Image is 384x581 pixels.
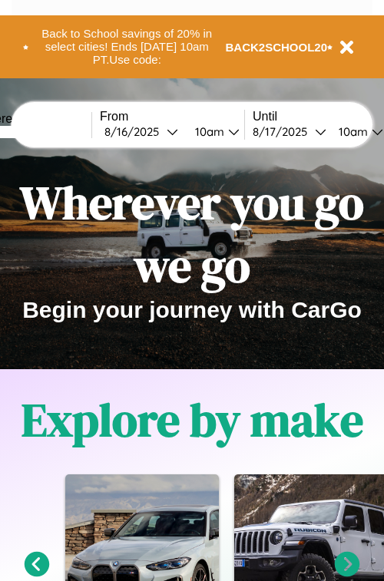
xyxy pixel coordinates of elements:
button: 8/16/2025 [100,124,183,140]
b: BACK2SCHOOL20 [226,41,328,54]
h1: Explore by make [22,388,363,451]
div: 8 / 17 / 2025 [253,124,315,139]
div: 8 / 16 / 2025 [104,124,167,139]
div: 10am [331,124,372,139]
button: Back to School savings of 20% in select cities! Ends [DATE] 10am PT.Use code: [28,23,226,71]
div: 10am [187,124,228,139]
button: 10am [183,124,244,140]
label: From [100,110,244,124]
